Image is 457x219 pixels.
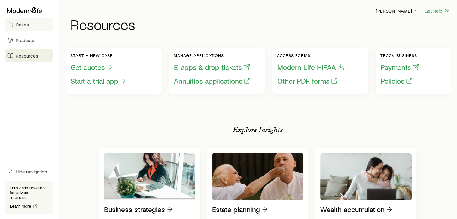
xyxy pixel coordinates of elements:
[16,169,47,175] span: Hide navigation
[70,17,450,31] h1: Resources
[104,205,165,214] p: Business strategies
[277,53,345,58] p: Access forms
[5,49,53,62] a: Resources
[174,63,251,72] button: E-apps & drop tickets
[376,7,419,15] button: [PERSON_NAME]
[16,53,38,59] span: Resources
[212,153,303,200] img: Estate planning
[212,205,260,214] p: Estate planning
[5,181,53,214] div: Earn cash rewards for advisor referrals.Learn more
[16,37,34,43] span: Products
[376,8,419,14] p: [PERSON_NAME]
[174,53,251,58] p: Manage applications
[380,63,420,72] button: Payments
[277,63,345,72] button: Modern Life HIPAA
[70,76,127,86] button: Start a trial app
[380,53,420,58] p: Track business
[16,22,29,28] span: Cases
[5,165,53,178] button: Hide navigation
[10,185,48,200] p: Earn cash rewards for advisor referrals.
[5,18,53,31] a: Cases
[380,76,413,86] button: Policies
[5,34,53,47] a: Products
[104,153,195,200] img: Business strategies
[174,76,251,86] button: Annuities applications
[320,205,385,214] p: Wealth accumulation
[10,204,32,208] span: Learn more
[424,7,450,14] button: Get help
[70,63,114,72] button: Get quotes
[320,153,412,200] img: Wealth accumulation
[233,125,283,134] p: Explore Insights
[70,53,127,58] p: Start a new case
[277,76,338,86] button: Other PDF forms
